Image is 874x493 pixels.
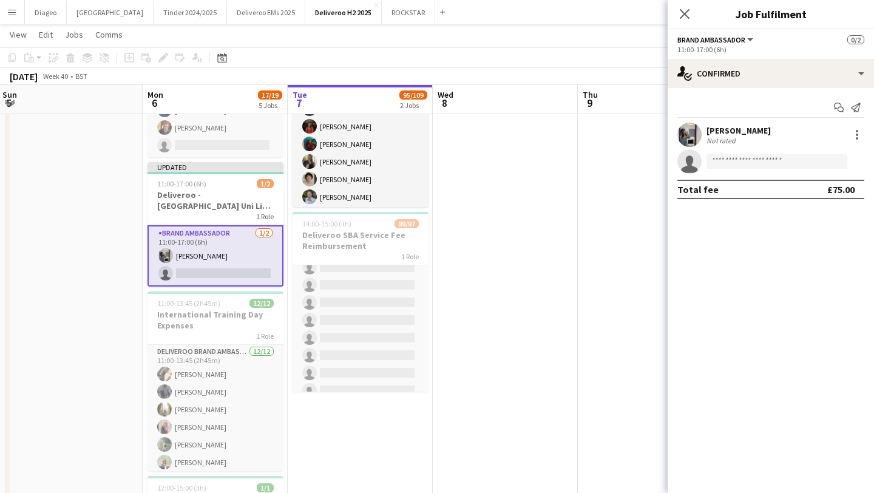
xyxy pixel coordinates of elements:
[75,72,87,81] div: BST
[5,27,32,42] a: View
[65,29,83,40] span: Jobs
[827,183,855,195] div: £75.00
[293,229,429,251] h3: Deliveroo SBA Service Fee Reimbursement
[291,96,307,110] span: 7
[293,89,307,100] span: Tue
[438,89,453,100] span: Wed
[25,1,67,24] button: Diageo
[10,29,27,40] span: View
[399,90,427,100] span: 95/109
[259,101,282,110] div: 5 Jobs
[436,96,453,110] span: 8
[157,483,206,492] span: 12:00-15:00 (3h)
[305,1,382,24] button: Deliveroo H2 2025
[147,189,283,211] h3: Deliveroo - [GEOGRAPHIC_DATA] Uni Live Event SBA
[302,219,351,228] span: 14:00-15:00 (1h)
[147,81,283,157] app-card-role: Brand Ambassador2/311:00-17:00 (6h)[PERSON_NAME][PERSON_NAME]
[400,101,427,110] div: 2 Jobs
[395,219,419,228] span: 89/97
[154,1,227,24] button: Tinder 2024/2025
[147,225,283,287] app-card-role: Brand Ambassador1/211:00-17:00 (6h)[PERSON_NAME]
[293,27,429,207] app-job-card: Updated11:00-12:00 (1h)6/12Boojum Content Brief1 RoleBrand Ambassador6/1211:00-12:00 (1h)[PERSON_...
[293,80,429,314] app-card-role: Brand Ambassador6/1211:00-12:00 (1h)[PERSON_NAME][PERSON_NAME][PERSON_NAME][PERSON_NAME][PERSON_N...
[847,35,864,44] span: 0/2
[256,212,274,221] span: 1 Role
[581,96,598,110] span: 9
[147,89,163,100] span: Mon
[677,45,864,54] div: 11:00-17:00 (6h)
[668,6,874,22] h3: Job Fulfilment
[147,162,283,287] app-job-card: Updated11:00-17:00 (6h)1/2Deliveroo - [GEOGRAPHIC_DATA] Uni Live Event SBA1 RoleBrand Ambassador1...
[39,29,53,40] span: Edit
[95,29,123,40] span: Comms
[677,35,755,44] button: Brand Ambassador
[382,1,435,24] button: ROCKSTAR
[67,1,154,24] button: [GEOGRAPHIC_DATA]
[146,96,163,110] span: 6
[706,125,771,136] div: [PERSON_NAME]
[258,90,282,100] span: 17/19
[157,179,206,188] span: 11:00-17:00 (6h)
[227,1,305,24] button: Deliveroo EMs 2025
[401,252,419,261] span: 1 Role
[147,162,283,172] div: Updated
[677,183,719,195] div: Total fee
[257,483,274,492] span: 1/1
[40,72,70,81] span: Week 40
[34,27,58,42] a: Edit
[706,136,738,145] div: Not rated
[147,291,283,471] app-job-card: 11:00-13:45 (2h45m)12/12International Training Day Expenses1 RoleDeliveroo Brand Ambassador12/121...
[1,96,17,110] span: 5
[157,299,220,308] span: 11:00-13:45 (2h45m)
[583,89,598,100] span: Thu
[60,27,88,42] a: Jobs
[249,299,274,308] span: 12/12
[2,89,17,100] span: Sun
[293,212,429,392] app-job-card: 14:00-15:00 (1h)89/97Deliveroo SBA Service Fee Reimbursement1 Role[PERSON_NAME][PERSON_NAME][PERS...
[677,35,745,44] span: Brand Ambassador
[256,331,274,341] span: 1 Role
[147,309,283,331] h3: International Training Day Expenses
[10,70,38,83] div: [DATE]
[257,179,274,188] span: 1/2
[90,27,127,42] a: Comms
[668,59,874,88] div: Confirmed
